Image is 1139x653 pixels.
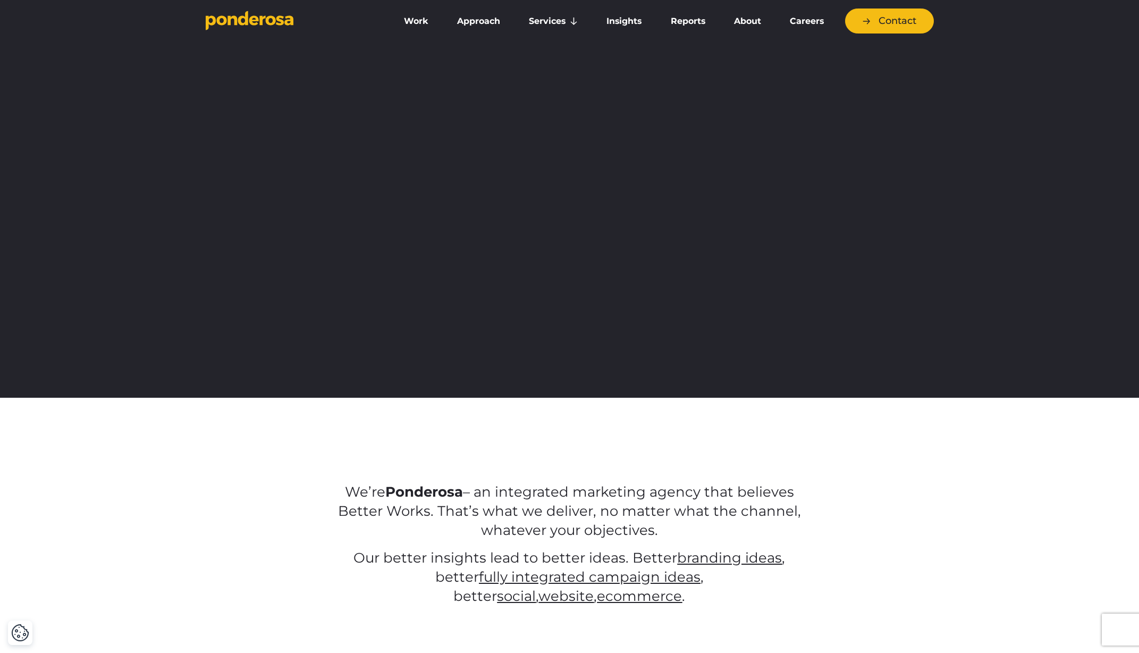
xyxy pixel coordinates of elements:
a: fully integrated campaign ideas [479,568,701,585]
a: About [722,10,773,32]
p: Our better insights lead to better ideas. Better , better , better , , . [330,549,809,606]
a: Contact [845,9,934,34]
a: branding ideas [677,549,782,566]
a: website [538,588,594,605]
button: Cookie Settings [11,624,29,642]
p: We’re – an integrated marketing agency that believes Better Works. That’s what we deliver, no mat... [330,483,809,540]
a: Go to homepage [206,11,376,32]
a: Services [517,10,590,32]
a: ecommerce [597,588,682,605]
a: Work [392,10,441,32]
a: Insights [594,10,654,32]
img: Revisit consent button [11,624,29,642]
a: social [497,588,536,605]
a: Careers [778,10,836,32]
a: Approach [445,10,512,32]
a: Reports [659,10,718,32]
strong: Ponderosa [385,483,463,500]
